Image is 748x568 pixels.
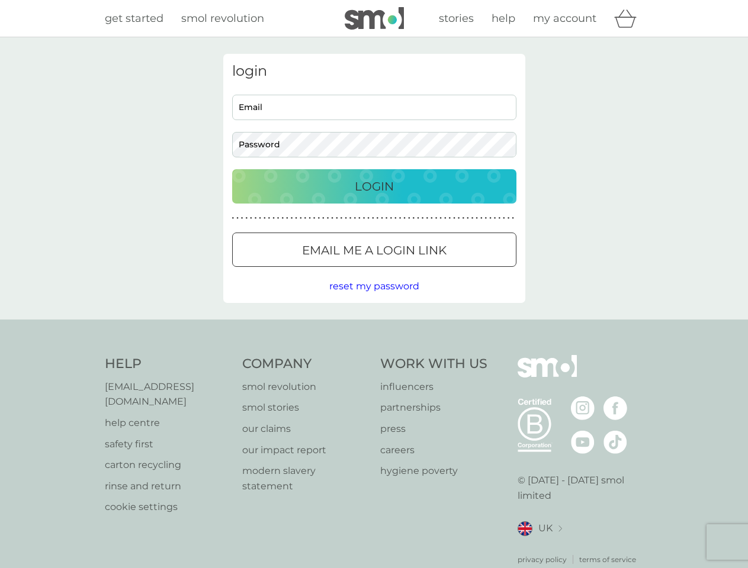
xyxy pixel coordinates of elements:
[336,215,338,221] p: ●
[480,215,483,221] p: ●
[476,215,478,221] p: ●
[571,430,595,454] img: visit the smol Youtube page
[236,215,239,221] p: ●
[508,215,510,221] p: ●
[345,7,404,30] img: smol
[603,396,627,420] img: visit the smol Facebook page
[105,437,231,452] a: safety first
[341,215,343,221] p: ●
[354,215,356,221] p: ●
[363,215,365,221] p: ●
[435,215,438,221] p: ●
[512,215,514,221] p: ●
[302,241,447,260] p: Email me a login link
[579,554,636,565] a: terms of service
[242,400,368,415] a: smol stories
[300,215,302,221] p: ●
[105,12,163,25] span: get started
[355,177,394,196] p: Login
[255,215,257,221] p: ●
[105,499,231,515] a: cookie settings
[242,355,368,373] h4: Company
[413,215,415,221] p: ●
[105,10,163,27] a: get started
[349,215,352,221] p: ●
[264,215,266,221] p: ●
[503,215,505,221] p: ●
[518,521,532,536] img: UK flag
[518,554,567,565] a: privacy policy
[181,10,264,27] a: smol revolution
[281,215,284,221] p: ●
[533,12,596,25] span: my account
[492,10,515,27] a: help
[241,215,243,221] p: ●
[242,463,368,493] a: modern slavery statement
[327,215,329,221] p: ●
[380,463,487,479] a: hygiene poverty
[242,421,368,437] a: our claims
[322,215,325,221] p: ●
[242,443,368,458] p: our impact report
[485,215,487,221] p: ●
[571,396,595,420] img: visit the smol Instagram page
[399,215,402,221] p: ●
[105,457,231,473] a: carton recycling
[272,215,275,221] p: ●
[372,215,374,221] p: ●
[242,379,368,395] a: smol revolution
[250,215,252,221] p: ●
[232,215,235,221] p: ●
[381,215,383,221] p: ●
[259,215,261,221] p: ●
[492,12,515,25] span: help
[286,215,288,221] p: ●
[309,215,311,221] p: ●
[380,421,487,437] a: press
[422,215,424,221] p: ●
[444,215,447,221] p: ●
[380,443,487,458] p: careers
[489,215,492,221] p: ●
[518,473,644,503] p: © [DATE] - [DATE] smol limited
[329,280,419,292] span: reset my password
[462,215,464,221] p: ●
[394,215,397,221] p: ●
[533,10,596,27] a: my account
[329,279,419,294] button: reset my password
[380,379,487,395] a: influencers
[232,233,516,267] button: Email me a login link
[614,7,644,30] div: basket
[498,215,500,221] p: ●
[458,215,460,221] p: ●
[345,215,347,221] p: ●
[426,215,428,221] p: ●
[105,379,231,409] a: [EMAIL_ADDRESS][DOMAIN_NAME]
[518,355,577,395] img: smol
[105,415,231,431] a: help centre
[380,355,487,373] h4: Work With Us
[245,215,248,221] p: ●
[268,215,271,221] p: ●
[408,215,410,221] p: ●
[449,215,451,221] p: ●
[291,215,293,221] p: ●
[417,215,419,221] p: ●
[467,215,469,221] p: ●
[558,525,562,532] img: select a new location
[439,10,474,27] a: stories
[304,215,307,221] p: ●
[603,430,627,454] img: visit the smol Tiktok page
[105,479,231,494] a: rinse and return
